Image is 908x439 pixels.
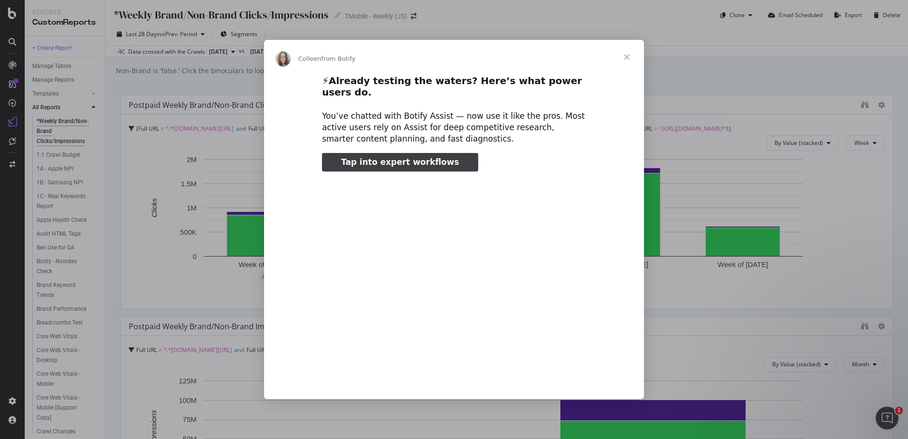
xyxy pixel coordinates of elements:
[322,55,356,62] span: from Botify
[275,51,291,67] img: Profile image for Colleen
[610,40,644,74] span: Close
[322,153,478,172] a: Tap into expert workflows
[322,75,586,104] h2: ⚡
[322,75,582,98] b: Already testing the waters? Here’s what power users do.
[256,180,652,378] video: Play video
[298,55,322,62] span: Colleen
[341,157,459,167] span: Tap into expert workflows
[322,111,586,144] div: You’ve chatted with Botify Assist — now use it like the pros. Most active users rely on Assist fo...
